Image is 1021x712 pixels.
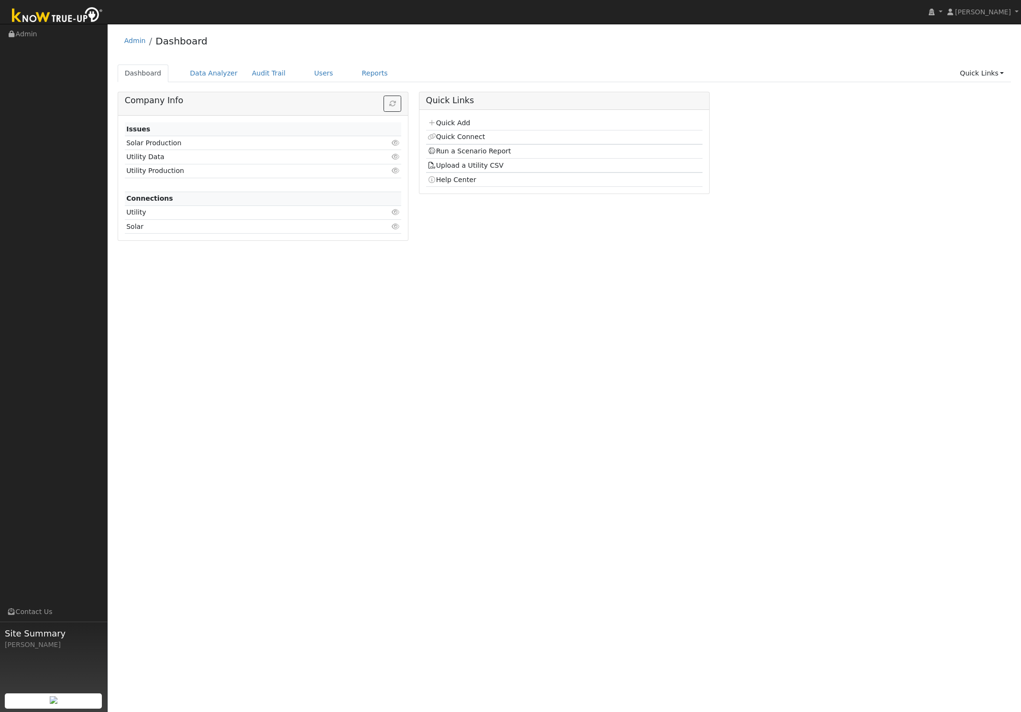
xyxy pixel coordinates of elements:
[428,147,511,155] a: Run a Scenario Report
[183,65,245,82] a: Data Analyzer
[125,164,357,178] td: Utility Production
[125,150,357,164] td: Utility Data
[50,696,57,704] img: retrieve
[126,125,150,133] strong: Issues
[428,119,470,127] a: Quick Add
[955,8,1011,16] span: [PERSON_NAME]
[426,96,703,106] h5: Quick Links
[125,136,357,150] td: Solar Production
[391,140,400,146] i: Click to view
[124,37,146,44] a: Admin
[126,194,173,202] strong: Connections
[391,153,400,160] i: Click to view
[125,96,402,106] h5: Company Info
[307,65,340,82] a: Users
[391,209,400,216] i: Click to view
[428,162,504,169] a: Upload a Utility CSV
[428,176,476,183] a: Help Center
[953,65,1011,82] a: Quick Links
[7,5,108,27] img: Know True-Up
[5,640,102,650] div: [PERSON_NAME]
[118,65,169,82] a: Dashboard
[125,205,357,219] td: Utility
[391,167,400,174] i: Click to view
[125,220,357,234] td: Solar
[155,35,208,47] a: Dashboard
[5,627,102,640] span: Site Summary
[245,65,293,82] a: Audit Trail
[355,65,395,82] a: Reports
[391,223,400,230] i: Click to view
[428,133,485,140] a: Quick Connect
